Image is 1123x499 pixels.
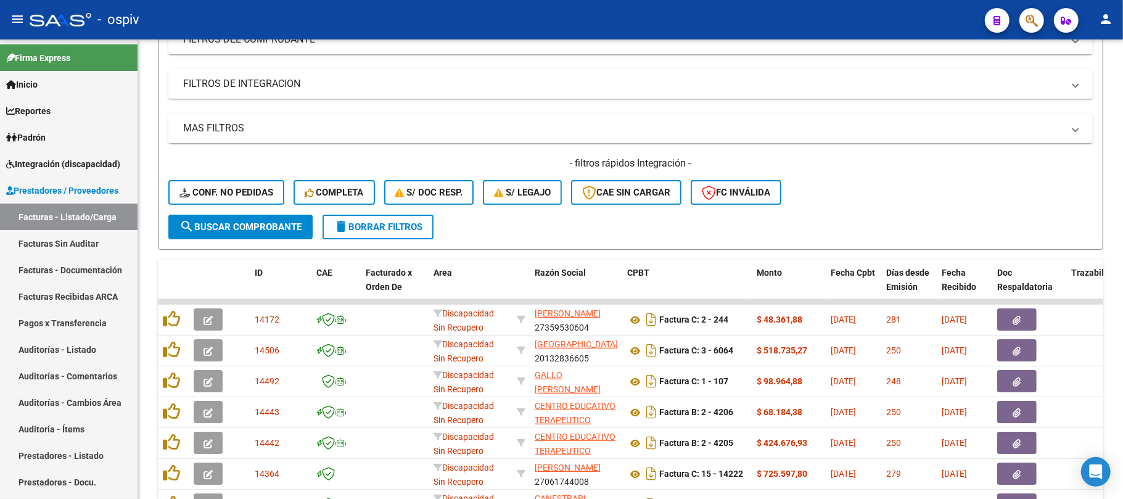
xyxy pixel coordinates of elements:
[6,51,70,65] span: Firma Express
[1071,268,1121,278] span: Trazabilidad
[494,187,551,198] span: S/ legajo
[757,469,807,479] strong: $ 725.597,80
[659,346,733,356] strong: Factura C: 3 - 6064
[334,219,348,234] mat-icon: delete
[886,376,901,386] span: 248
[183,122,1063,135] mat-panel-title: MAS FILTROS
[643,433,659,453] i: Descargar documento
[434,268,452,278] span: Area
[535,307,617,332] div: 27359530604
[434,370,494,394] span: Discapacidad Sin Recupero
[643,371,659,391] i: Descargar documento
[255,345,279,355] span: 14506
[535,463,601,472] span: [PERSON_NAME]
[179,219,194,234] mat-icon: search
[305,187,364,198] span: Completa
[643,340,659,360] i: Descargar documento
[535,461,617,487] div: 27061744008
[316,268,332,278] span: CAE
[311,260,361,314] datatable-header-cell: CAE
[886,407,901,417] span: 250
[622,260,752,314] datatable-header-cell: CPBT
[434,401,494,425] span: Discapacidad Sin Recupero
[434,308,494,332] span: Discapacidad Sin Recupero
[535,368,617,394] div: 27255901163
[757,345,807,355] strong: $ 518.735,27
[535,399,617,425] div: 33715622489
[334,221,422,233] span: Borrar Filtros
[6,78,38,91] span: Inicio
[992,260,1066,314] datatable-header-cell: Doc Respaldatoria
[571,180,681,205] button: CAE SIN CARGAR
[6,184,118,197] span: Prestadores / Proveedores
[831,438,856,448] span: [DATE]
[384,180,474,205] button: S/ Doc Resp.
[168,69,1093,99] mat-expansion-panel-header: FILTROS DE INTEGRACION
[535,430,617,456] div: 33715622489
[942,469,967,479] span: [DATE]
[831,315,856,324] span: [DATE]
[168,157,1093,170] h4: - filtros rápidos Integración -
[886,438,901,448] span: 250
[831,268,875,278] span: Fecha Cpbt
[255,438,279,448] span: 14442
[255,268,263,278] span: ID
[659,377,728,387] strong: Factura C: 1 - 107
[881,260,937,314] datatable-header-cell: Días desde Emisión
[886,268,929,292] span: Días desde Emisión
[434,463,494,487] span: Discapacidad Sin Recupero
[535,268,586,278] span: Razón Social
[6,104,51,118] span: Reportes
[250,260,311,314] datatable-header-cell: ID
[942,407,967,417] span: [DATE]
[942,315,967,324] span: [DATE]
[942,345,967,355] span: [DATE]
[168,215,313,239] button: Buscar Comprobante
[757,407,802,417] strong: $ 68.184,38
[886,469,901,479] span: 279
[179,187,273,198] span: Conf. no pedidas
[255,407,279,417] span: 14443
[659,315,728,325] strong: Factura C: 2 - 244
[6,157,120,171] span: Integración (discapacidad)
[323,215,434,239] button: Borrar Filtros
[1081,457,1111,487] div: Open Intercom Messenger
[535,339,618,349] span: [GEOGRAPHIC_DATA]
[582,187,670,198] span: CAE SIN CARGAR
[168,113,1093,143] mat-expansion-panel-header: MAS FILTROS
[831,376,856,386] span: [DATE]
[168,180,284,205] button: Conf. no pedidas
[10,12,25,27] mat-icon: menu
[886,345,901,355] span: 250
[530,260,622,314] datatable-header-cell: Razón Social
[483,180,562,205] button: S/ legajo
[643,464,659,484] i: Descargar documento
[757,376,802,386] strong: $ 98.964,88
[294,180,375,205] button: Completa
[535,401,615,453] span: CENTRO EDUCATIVO TERAPEUTICO SOLES DE BELLA VISTA SRL
[997,268,1053,292] span: Doc Respaldatoria
[1098,12,1113,27] mat-icon: person
[886,315,901,324] span: 281
[659,439,733,448] strong: Factura B: 2 - 4205
[255,469,279,479] span: 14364
[535,337,617,363] div: 20132836605
[434,432,494,456] span: Discapacidad Sin Recupero
[831,345,856,355] span: [DATE]
[757,438,807,448] strong: $ 424.676,93
[757,315,802,324] strong: $ 48.361,88
[361,260,429,314] datatable-header-cell: Facturado x Orden De
[535,308,601,318] span: [PERSON_NAME]
[942,376,967,386] span: [DATE]
[937,260,992,314] datatable-header-cell: Fecha Recibido
[942,438,967,448] span: [DATE]
[366,268,412,292] span: Facturado x Orden De
[752,260,826,314] datatable-header-cell: Monto
[6,131,46,144] span: Padrón
[255,376,279,386] span: 14492
[395,187,463,198] span: S/ Doc Resp.
[535,370,601,394] span: GALLO [PERSON_NAME]
[179,221,302,233] span: Buscar Comprobante
[434,339,494,363] span: Discapacidad Sin Recupero
[643,402,659,422] i: Descargar documento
